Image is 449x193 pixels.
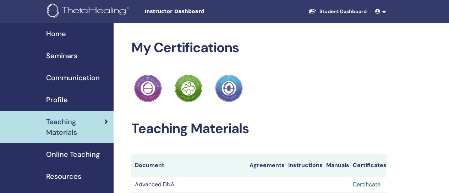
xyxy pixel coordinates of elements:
th: Agreements [246,154,285,177]
img: Practitioner [215,75,243,102]
th: Document [131,154,246,177]
span: Resources [46,171,81,182]
a: Certificate [353,181,380,188]
a: Student Dashboard [302,5,372,18]
img: Practitioner [175,75,202,102]
span: Home [46,28,66,39]
td: Advanced DNA [131,177,246,192]
th: Certificates [349,154,387,177]
span: Instructor Dashboard [144,8,251,15]
img: Practitioner [134,75,162,102]
span: Communication [46,72,100,83]
span: Profile [46,94,68,105]
img: graduation-cap-white.svg [308,8,317,14]
th: Manuals [323,154,349,177]
th: Instructions [285,154,323,177]
img: logo.png [47,4,132,20]
h2: My Certifications [131,40,387,56]
h2: Teaching Materials [131,121,387,137]
span: Online Teaching [46,149,100,160]
span: Seminars [46,50,77,61]
span: Teaching Materials [46,116,104,138]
